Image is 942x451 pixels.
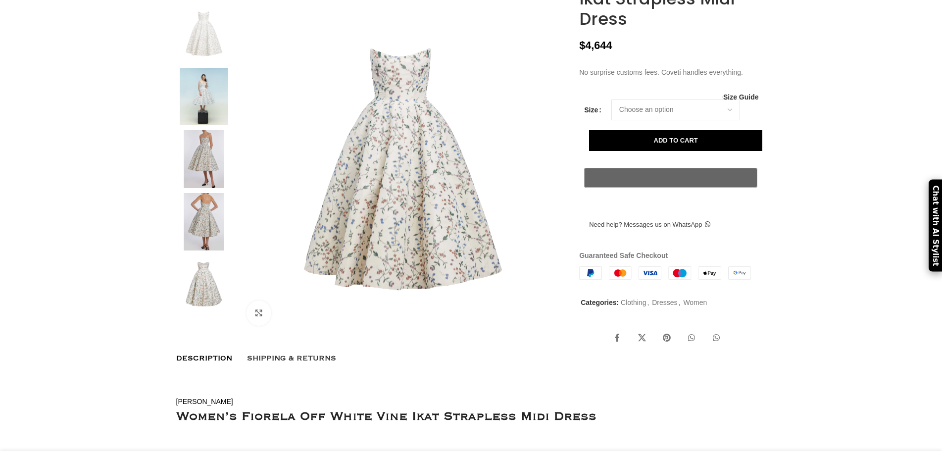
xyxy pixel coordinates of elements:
a: WhatsApp social link [706,328,726,348]
img: Markarian dress [174,68,234,126]
span: Shipping & Returns [247,353,336,364]
span: Description [176,353,232,364]
a: X social link [632,328,652,348]
a: Shipping & Returns [247,348,336,369]
img: Markarian clothing [174,255,234,313]
strong: Guaranteed Safe Checkout [579,251,668,259]
button: Add to cart [589,130,762,151]
span: $ [579,39,585,51]
span: Categories: [581,299,619,306]
a: [PERSON_NAME] [176,398,233,405]
a: Description [176,348,232,369]
a: Facebook social link [607,328,627,348]
label: Size [584,104,601,115]
a: Need help? Messages us on WhatsApp [579,214,720,235]
strong: Women’s Fiorela Off White Vine Ikat Strapless Midi Dress [176,412,596,421]
span: , [647,297,649,308]
a: Clothing [621,299,646,306]
img: sMarkarianafiyaa gown [174,193,234,251]
button: Pay with GPay [584,168,757,188]
a: Pinterest social link [657,328,677,348]
span: , [679,297,681,308]
img: Markarian gowns [174,130,234,188]
a: WhatsApp social link [682,328,701,348]
p: No surprise customs fees. Coveti handles everything. [579,67,766,78]
img: guaranteed-safe-checkout-bordered.j [579,266,751,280]
bdi: 4,644 [579,39,612,51]
a: Women [683,299,707,306]
a: Dresses [652,299,677,306]
img: Markarian [174,5,234,63]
